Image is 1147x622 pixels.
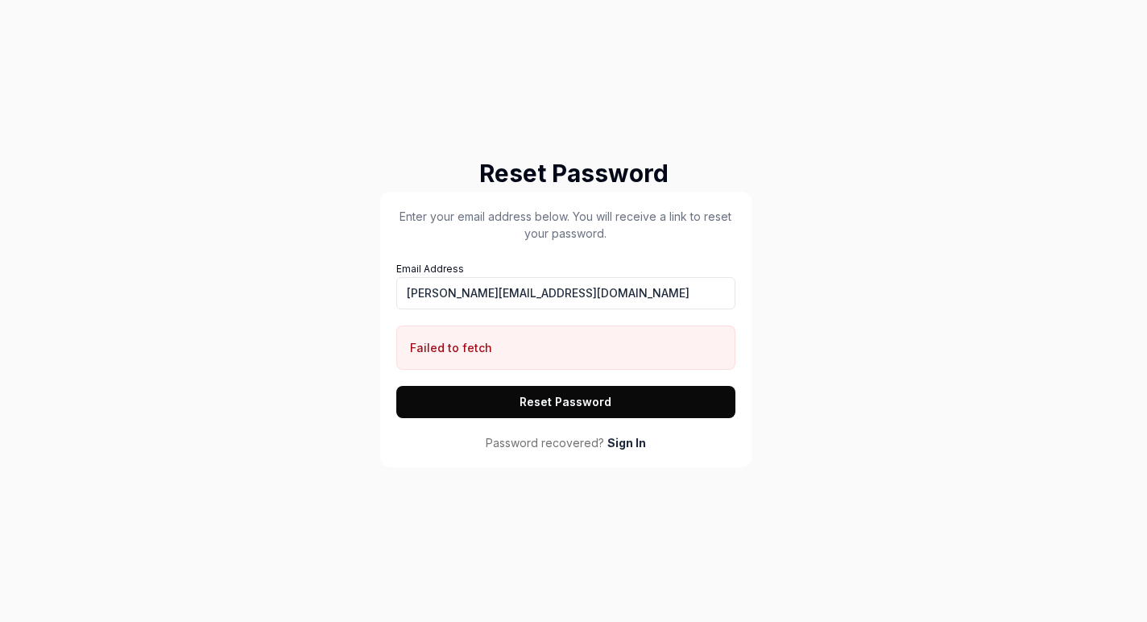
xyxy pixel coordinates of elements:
[607,434,646,451] a: Sign In
[410,339,492,356] p: Failed to fetch
[486,434,604,451] span: Password recovered?
[396,386,735,418] button: Reset Password
[396,263,735,309] label: Email Address
[396,208,735,242] p: Enter your email address below. You will receive a link to reset your password.
[380,155,767,192] h2: Reset Password
[396,277,735,309] input: Email Address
